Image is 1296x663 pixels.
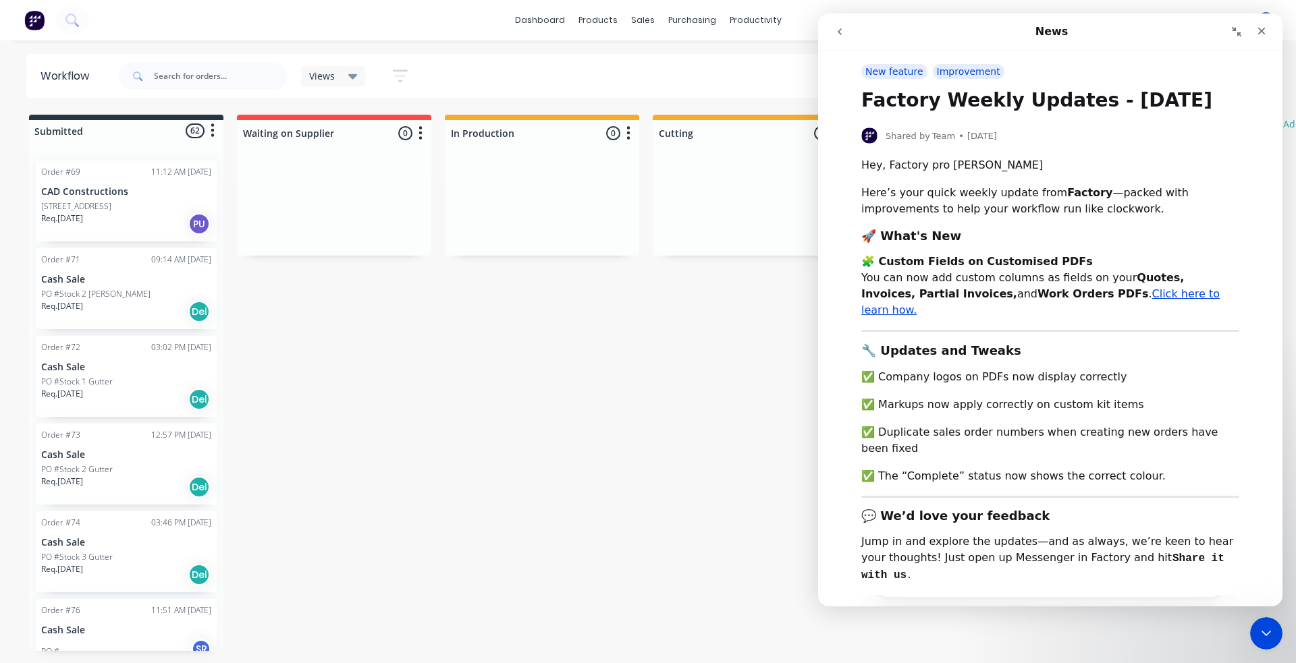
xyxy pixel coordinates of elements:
[151,341,211,353] div: 03:02 PM [DATE]
[41,362,211,373] p: Cash Sale
[188,301,210,322] div: Del
[41,463,113,475] p: PO #Stock 2 Gutter
[36,424,217,505] div: Order #7312:57 PM [DATE]Cash SalePO #Stock 2 GutterReq.[DATE]Del
[41,563,83,575] p: Req. [DATE]
[41,341,80,353] div: Order #72
[188,564,210,585] div: Del
[309,69,335,83] span: Views
[41,274,211,285] p: Cash Sale
[40,68,96,84] div: Workflow
[41,186,211,198] p: CAD Constructions
[188,476,210,498] div: Del
[661,10,723,30] div: purchasing
[41,551,113,563] p: PO #Stock 3 Gutter
[41,449,211,461] p: Cash Sale
[191,639,211,659] div: SR
[41,388,83,400] p: Req. [DATE]
[36,161,217,241] div: Order #6911:12 AM [DATE]CAD Constructions[STREET_ADDRESS]Req.[DATE]PU
[41,517,80,529] div: Order #74
[41,300,83,312] p: Req. [DATE]
[151,517,211,529] div: 03:46 PM [DATE]
[41,166,80,178] div: Order #69
[723,10,788,30] div: productivity
[151,604,211,616] div: 11:51 AM [DATE]
[36,248,217,329] div: Order #7109:14 AM [DATE]Cash SalePO #Stock 2 [PERSON_NAME]Req.[DATE]Del
[188,388,210,410] div: Del
[41,429,80,441] div: Order #73
[41,288,151,300] p: PO #Stock 2 [PERSON_NAME]
[1250,617,1282,650] iframe: Intercom live chat
[151,166,211,178] div: 11:12 AM [DATE]
[41,537,211,548] p: Cash Sale
[36,336,217,417] div: Order #7203:02 PM [DATE]Cash SalePO #Stock 1 GutterReq.[DATE]Del
[1139,10,1189,30] div: settings
[41,254,80,266] div: Order #71
[818,13,1282,606] iframe: Intercom live chat
[41,475,83,488] p: Req. [DATE]
[41,376,113,388] p: PO #Stock 1 Gutter
[41,604,80,616] div: Order #76
[36,511,217,592] div: Order #7403:46 PM [DATE]Cash SalePO #Stock 3 GutterReq.[DATE]Del
[41,200,111,212] p: [STREET_ADDRESS]
[41,212,83,225] p: Req. [DATE]
[624,10,661,30] div: sales
[154,63,288,90] input: Search for orders...
[41,645,59,658] p: PO #
[24,10,45,30] img: Factory
[151,254,211,266] div: 09:14 AM [DATE]
[41,625,211,636] p: Cash Sale
[508,10,572,30] a: dashboard
[188,213,210,235] div: PU
[572,10,624,30] div: products
[151,429,211,441] div: 12:57 PM [DATE]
